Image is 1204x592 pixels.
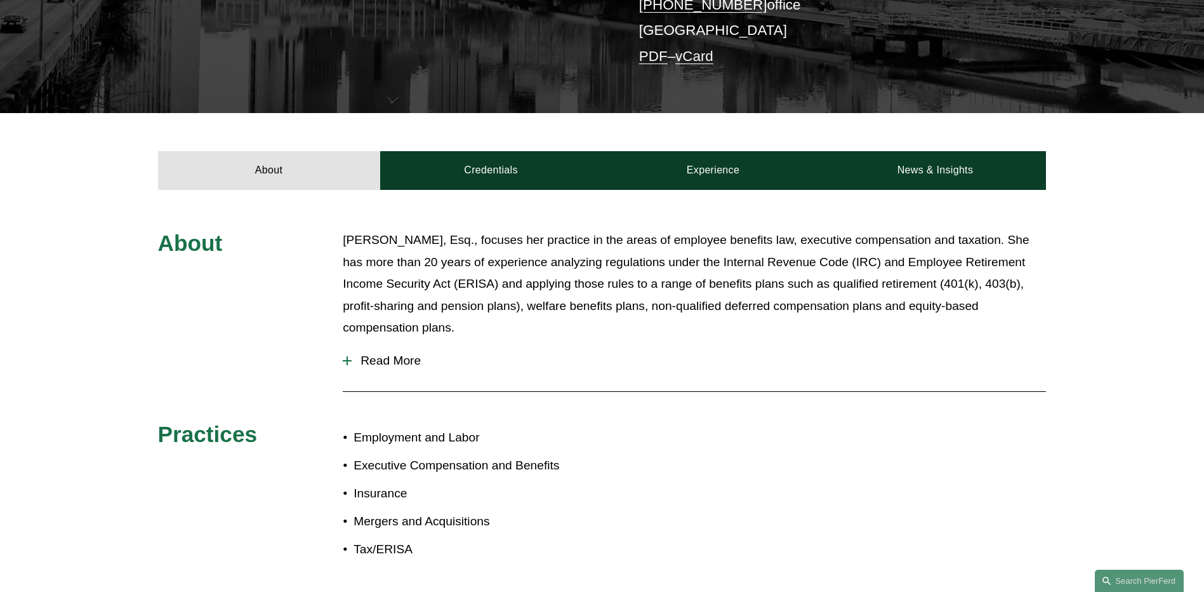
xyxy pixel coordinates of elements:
a: News & Insights [824,151,1046,189]
p: Employment and Labor [354,427,602,449]
a: PDF [639,48,668,64]
span: About [158,231,223,255]
span: Practices [158,422,258,447]
p: [PERSON_NAME], Esq., focuses her practice in the areas of employee benefits law, executive compen... [343,229,1046,339]
p: Mergers and Acquisitions [354,511,602,533]
p: Executive Compensation and Benefits [354,455,602,477]
a: Credentials [380,151,602,189]
a: vCard [675,48,713,64]
p: Insurance [354,483,602,505]
button: Read More [343,344,1046,377]
a: Search this site [1095,570,1184,592]
span: Read More [352,354,1046,368]
p: Tax/ERISA [354,539,602,561]
a: About [158,151,380,189]
a: Experience [602,151,824,189]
